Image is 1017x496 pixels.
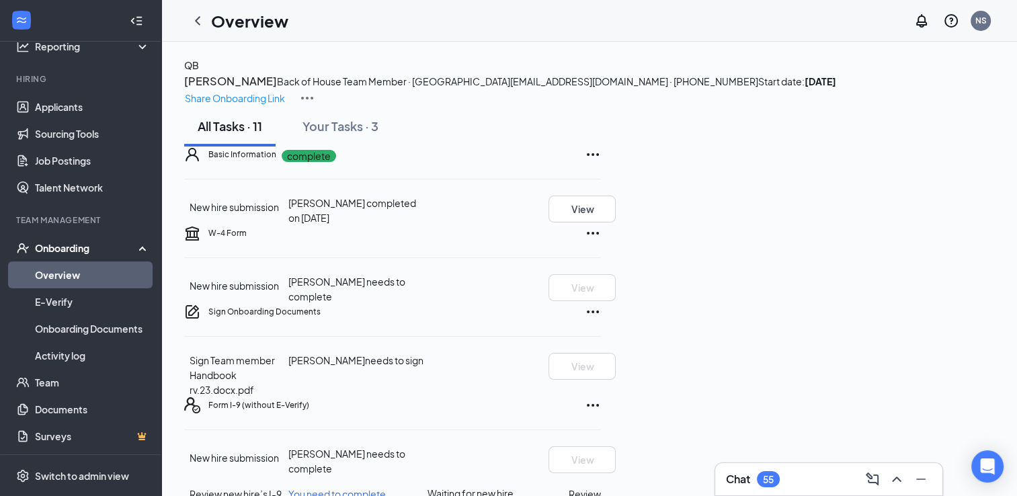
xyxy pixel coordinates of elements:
div: Your Tasks · 3 [302,118,378,134]
svg: Settings [16,469,30,483]
h1: Overview [211,9,288,32]
svg: FormI9EVerifyIcon [184,397,200,413]
div: All Tasks · 11 [198,118,262,134]
button: Share Onboarding Link [184,90,286,106]
div: Onboarding [35,241,138,255]
a: Activity log [35,342,150,369]
p: Share Onboarding Link [185,91,285,106]
h3: Chat [726,472,750,487]
svg: Ellipses [585,304,601,320]
svg: User [184,147,200,163]
button: View [548,353,616,380]
a: E-Verify [35,288,150,315]
svg: UserCheck [16,241,30,255]
a: Team [35,369,150,396]
a: Overview [35,261,150,288]
div: [PERSON_NAME] needs to sign [288,353,428,368]
a: SurveysCrown [35,423,150,450]
svg: QuestionInfo [943,13,959,29]
div: NS [975,15,987,26]
span: Start date: [758,75,836,87]
span: New hire submission [190,201,279,213]
a: Talent Network [35,174,150,201]
svg: ChevronLeft [190,13,206,29]
span: Back of House Team Member · [GEOGRAPHIC_DATA] [277,75,510,87]
a: Job Postings [35,147,150,174]
div: Hiring [16,73,147,85]
p: complete [282,150,336,162]
svg: Collapse [130,14,143,28]
a: Documents [35,396,150,423]
span: New hire submission [190,280,279,292]
div: Team Management [16,214,147,226]
svg: Ellipses [585,147,601,163]
div: Reporting [35,40,151,53]
span: New hire submission [190,452,279,464]
span: [PERSON_NAME] needs to complete [288,276,405,302]
svg: ComposeMessage [864,471,881,487]
div: 55 [763,474,774,485]
button: [PERSON_NAME] [184,73,277,90]
svg: Ellipses [585,225,601,241]
span: Sign Team member Handbook rv.23.docx.pdf [190,354,275,396]
h5: Basic Information [208,149,276,161]
button: Minimize [910,468,932,490]
span: [PERSON_NAME] needs to complete [288,448,405,474]
button: ComposeMessage [862,468,883,490]
button: View [548,274,616,301]
svg: TaxGovernmentIcon [184,225,200,241]
a: Applicants [35,93,150,120]
svg: ChevronUp [889,471,905,487]
svg: WorkstreamLogo [15,13,28,27]
button: View [548,446,616,473]
button: View [548,196,616,222]
svg: Minimize [913,471,929,487]
div: Switch to admin view [35,469,129,483]
div: Open Intercom Messenger [971,450,1004,483]
button: QB [184,58,199,73]
button: ChevronUp [886,468,907,490]
strong: [DATE] [805,75,836,87]
svg: CompanyDocumentIcon [184,304,200,320]
svg: Analysis [16,40,30,53]
img: More Actions [299,90,315,106]
span: [EMAIL_ADDRESS][DOMAIN_NAME] · [PHONE_NUMBER] [510,75,758,87]
h5: W-4 Form [208,227,247,239]
a: Sourcing Tools [35,120,150,147]
svg: Notifications [913,13,930,29]
h5: Sign Onboarding Documents [208,306,321,318]
svg: Ellipses [585,397,601,413]
a: Onboarding Documents [35,315,150,342]
span: [PERSON_NAME] completed on [DATE] [288,197,416,224]
h5: Form I-9 (without E-Verify) [208,399,309,411]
